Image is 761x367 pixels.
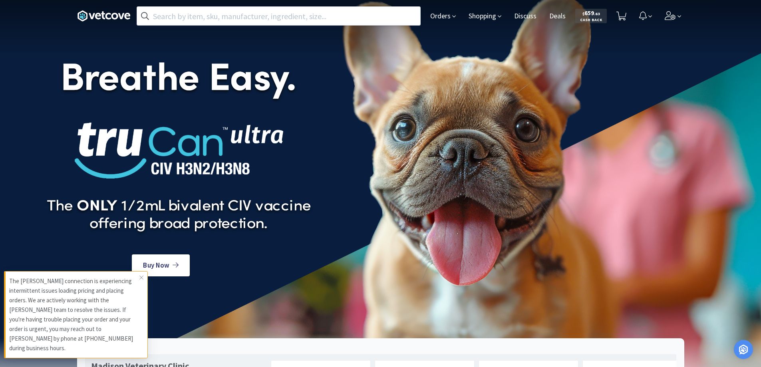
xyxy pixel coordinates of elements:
div: Open Intercom Messenger [734,340,753,359]
span: Cash Back [580,18,602,23]
a: $659.63Cash Back [575,5,607,27]
input: Search by item, sku, manufacturer, ingredient, size... [137,7,420,25]
span: $ [582,11,584,16]
p: The [PERSON_NAME] connection is experiencing intermittent issues loading pricing and placing orde... [9,276,139,353]
img: TruCan-CIV-takeover_foregroundv3.png [40,47,318,246]
a: Buy Now [132,254,189,276]
span: . 63 [594,11,600,16]
span: 659 [582,9,600,17]
a: Discuss [511,13,540,20]
a: Deals [546,13,569,20]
